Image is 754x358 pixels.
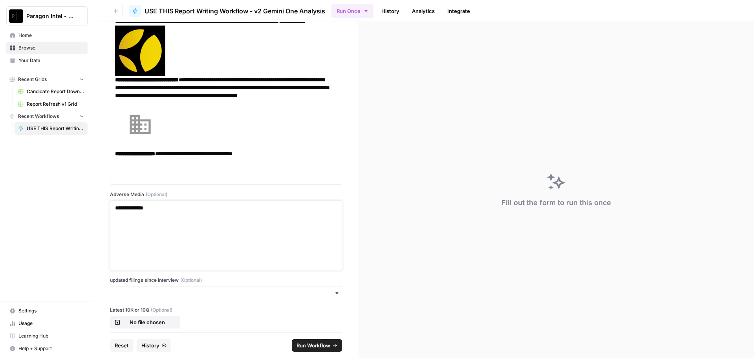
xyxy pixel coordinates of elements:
a: Browse [6,42,88,54]
button: Run Once [331,4,373,18]
a: Analytics [407,5,439,17]
label: updated filings since interview [110,277,342,284]
button: Workspace: Paragon Intel - Bill / Ty / Colby R&D [6,6,88,26]
span: Help + Support [18,345,84,352]
a: Usage [6,317,88,330]
button: Recent Workflows [6,110,88,122]
p: Supports .pdf, .txt, .docx, .md file types [110,332,342,340]
button: No file chosen [110,316,180,329]
button: Run Workflow [292,339,342,352]
label: Latest 10K or 10Q [110,307,342,314]
span: Settings [18,307,84,314]
a: Settings [6,305,88,317]
span: Run Workflow [296,341,330,349]
a: USE THIS Report Writing Workflow - v2 Gemini One Analysis [129,5,325,17]
span: Candidate Report Download Sheet [27,88,84,95]
p: No file chosen [122,318,172,326]
span: Report Refresh v1 Grid [27,101,84,108]
div: Fill out the form to run this once [501,197,611,208]
span: (Optional) [151,307,172,314]
span: Usage [18,320,84,327]
button: Recent Grids [6,73,88,85]
button: Reset [110,339,134,352]
span: USE THIS Report Writing Workflow - v2 Gemini One Analysis [27,125,84,132]
img: 1310 [115,99,165,150]
a: Report Refresh v1 Grid [15,98,88,110]
button: History [137,339,171,352]
a: Learning Hub [6,330,88,342]
span: Learning Hub [18,332,84,340]
span: Browse [18,44,84,51]
label: Adverse Media [110,191,342,198]
img: Paragon Intel - Bill / Ty / Colby R&D Logo [9,9,23,23]
span: USE THIS Report Writing Workflow - v2 Gemini One Analysis [145,6,325,16]
span: Paragon Intel - Bill / Ty / [PERSON_NAME] R&D [26,12,74,20]
button: Help + Support [6,342,88,355]
span: Reset [115,341,129,349]
a: History [377,5,404,17]
a: Integrate [443,5,475,17]
a: Your Data [6,54,88,67]
span: Recent Grids [18,76,47,83]
span: Home [18,32,84,39]
span: (Optional) [180,277,202,284]
a: Home [6,29,88,42]
span: (Optional) [146,191,167,198]
span: Your Data [18,57,84,64]
a: USE THIS Report Writing Workflow - v2 Gemini One Analysis [15,122,88,135]
a: Candidate Report Download Sheet [15,85,88,98]
span: Recent Workflows [18,113,59,120]
span: History [141,341,159,349]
